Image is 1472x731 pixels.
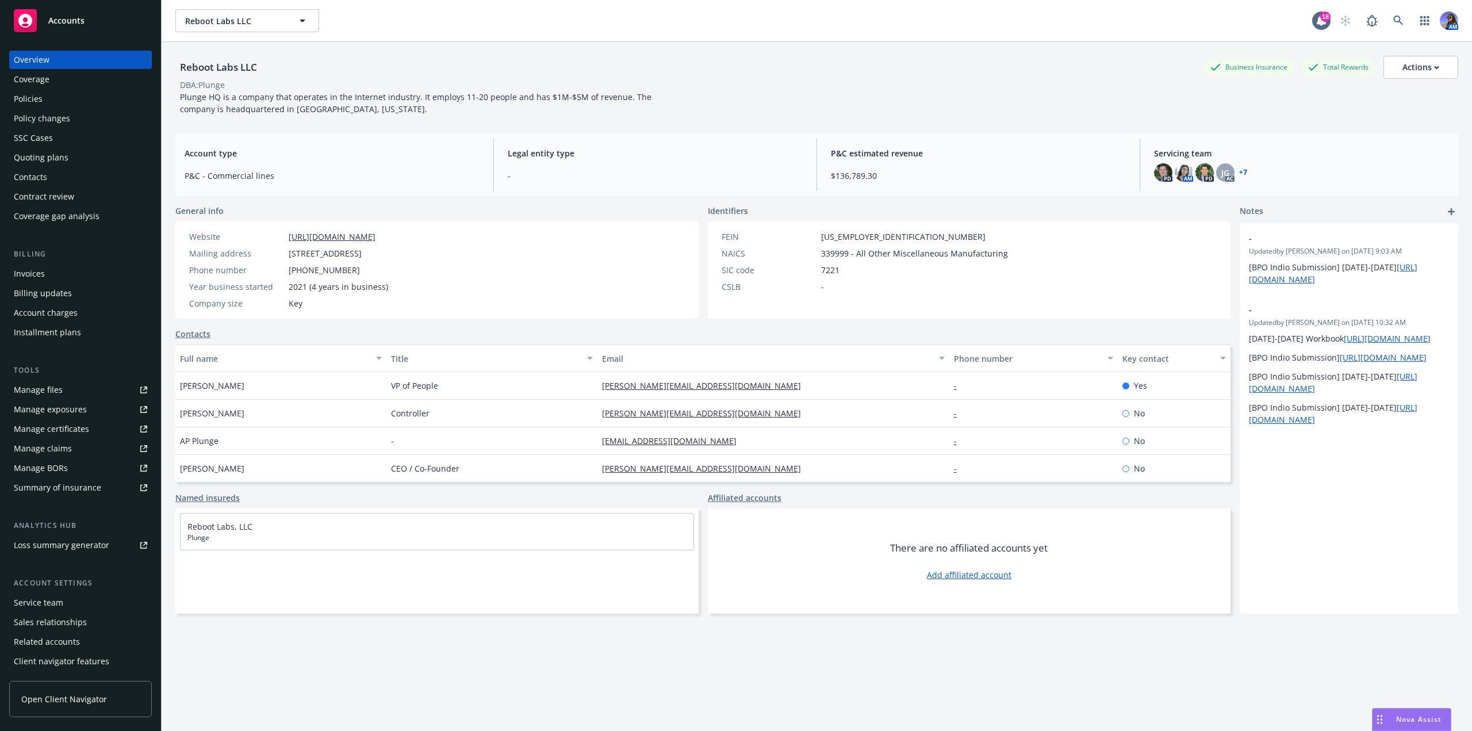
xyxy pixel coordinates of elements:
[48,16,85,25] span: Accounts
[289,297,302,309] span: Key
[289,247,362,259] span: [STREET_ADDRESS]
[391,462,459,474] span: CEO / Co-Founder
[1240,223,1458,294] div: -Updatedby [PERSON_NAME] on [DATE] 9:03 AM[BPO Indio Submission] [DATE]-[DATE][URL][DOMAIN_NAME]
[14,536,109,554] div: Loss summary generator
[1334,9,1357,32] a: Start snowing
[1240,294,1458,435] div: -Updatedby [PERSON_NAME] on [DATE] 10:32 AM[DATE]-[DATE] Workbook[URL][DOMAIN_NAME][BPO Indio Sub...
[14,129,53,147] div: SSC Cases
[14,265,45,283] div: Invoices
[821,231,986,243] span: [US_EMPLOYER_IDENTIFICATION_NUMBER]
[14,187,74,206] div: Contract review
[1249,232,1419,244] span: -
[954,463,966,474] a: -
[9,365,152,376] div: Tools
[831,147,1126,159] span: P&C estimated revenue
[9,479,152,497] a: Summary of insurance
[189,231,284,243] div: Website
[391,407,430,419] span: Controller
[1249,304,1419,316] span: -
[14,479,101,497] div: Summary of insurance
[175,328,210,340] a: Contacts
[14,168,47,186] div: Contacts
[189,264,284,276] div: Phone number
[14,70,49,89] div: Coverage
[14,594,63,612] div: Service team
[597,345,949,372] button: Email
[9,381,152,399] a: Manage files
[180,435,218,447] span: AP Plunge
[1413,9,1436,32] a: Switch app
[9,248,152,260] div: Billing
[14,652,109,671] div: Client navigator features
[1360,9,1383,32] a: Report a Bug
[9,187,152,206] a: Contract review
[9,420,152,438] a: Manage certificates
[9,265,152,283] a: Invoices
[1340,352,1427,363] a: [URL][DOMAIN_NAME]
[187,533,687,543] span: Plunge
[1134,407,1145,419] span: No
[602,380,810,391] a: [PERSON_NAME][EMAIL_ADDRESS][DOMAIN_NAME]
[927,569,1011,581] a: Add affiliated account
[722,264,816,276] div: SIC code
[954,408,966,419] a: -
[14,613,87,632] div: Sales relationships
[187,521,252,532] a: Reboot Labs, LLC
[9,168,152,186] a: Contacts
[175,345,386,372] button: Full name
[9,284,152,303] a: Billing updates
[14,439,72,458] div: Manage claims
[9,594,152,612] a: Service team
[14,400,87,419] div: Manage exposures
[1134,380,1147,392] span: Yes
[1444,205,1458,219] a: add
[14,633,80,651] div: Related accounts
[9,129,152,147] a: SSC Cases
[185,147,480,159] span: Account type
[1249,370,1449,395] p: [BPO Indio Submission] [DATE]-[DATE]
[1249,246,1449,257] span: Updated by [PERSON_NAME] on [DATE] 9:03 AM
[9,70,152,89] a: Coverage
[708,492,781,504] a: Affiliated accounts
[289,231,375,242] a: [URL][DOMAIN_NAME]
[821,281,824,293] span: -
[9,90,152,108] a: Policies
[189,247,284,259] div: Mailing address
[1205,60,1293,74] div: Business Insurance
[1372,708,1451,731] button: Nova Assist
[21,693,107,705] span: Open Client Navigator
[9,459,152,477] a: Manage BORs
[1154,147,1449,159] span: Servicing team
[175,60,262,75] div: Reboot Labs LLC
[9,400,152,419] span: Manage exposures
[1440,12,1458,30] img: photo
[14,51,49,69] div: Overview
[14,304,78,322] div: Account charges
[175,492,240,504] a: Named insureds
[1134,435,1145,447] span: No
[1249,351,1449,363] p: [BPO Indio Submission]
[1221,167,1229,179] span: JG
[9,207,152,225] a: Coverage gap analysis
[14,90,43,108] div: Policies
[1249,332,1449,345] p: [DATE]-[DATE] Workbook
[1302,60,1374,74] div: Total Rewards
[14,207,99,225] div: Coverage gap analysis
[9,633,152,651] a: Related accounts
[1249,401,1449,426] p: [BPO Indio Submission] [DATE]-[DATE]
[9,323,152,342] a: Installment plans
[14,381,63,399] div: Manage files
[9,5,152,37] a: Accounts
[1240,205,1263,219] span: Notes
[1402,56,1439,78] div: Actions
[602,408,810,419] a: [PERSON_NAME][EMAIL_ADDRESS][DOMAIN_NAME]
[949,345,1118,372] button: Phone number
[602,435,746,446] a: [EMAIL_ADDRESS][DOMAIN_NAME]
[189,297,284,309] div: Company size
[14,109,70,128] div: Policy changes
[180,91,654,114] span: Plunge HQ is a company that operates in the Internet industry. It employs 11-20 people and has $1...
[175,9,319,32] button: Reboot Labs LLC
[14,148,68,167] div: Quoting plans
[14,459,68,477] div: Manage BORs
[1344,333,1431,344] a: [URL][DOMAIN_NAME]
